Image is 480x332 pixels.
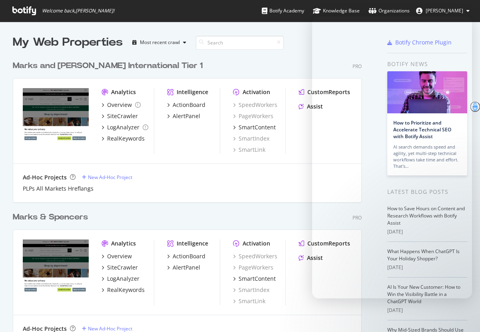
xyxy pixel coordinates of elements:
[82,174,132,181] a: New Ad-Hoc Project
[307,239,350,247] div: CustomReports
[307,103,323,111] div: Assist
[387,307,467,314] div: [DATE]
[233,123,276,131] a: SmartContent
[102,135,145,143] a: RealKeywords
[102,286,145,294] a: RealKeywords
[177,88,208,96] div: Intelligence
[107,112,138,120] div: SiteCrawler
[23,88,89,141] img: www.marksandspencer.com
[233,297,265,305] a: SmartLink
[13,211,91,223] a: Marks & Spencers
[102,252,132,260] a: Overview
[173,264,200,272] div: AlertPanel
[233,275,276,283] a: SmartContent
[299,239,350,247] a: CustomReports
[173,101,205,109] div: ActionBoard
[177,239,208,247] div: Intelligence
[233,252,277,260] a: SpeedWorkers
[196,36,284,50] input: Search
[23,173,67,181] div: Ad-Hoc Projects
[82,325,132,332] a: New Ad-Hoc Project
[307,254,323,262] div: Assist
[107,264,138,272] div: SiteCrawler
[107,286,145,294] div: RealKeywords
[233,286,269,294] a: SmartIndex
[129,36,189,49] button: Most recent crawl
[243,88,270,96] div: Activation
[23,239,89,292] img: www.marksandspencer.com/
[239,123,276,131] div: SmartContent
[233,135,269,143] a: SmartIndex
[102,112,138,120] a: SiteCrawler
[102,101,141,109] a: Overview
[107,123,139,131] div: LogAnalyzer
[239,275,276,283] div: SmartContent
[107,252,132,260] div: Overview
[173,112,200,120] div: AlertPanel
[102,275,139,283] a: LogAnalyzer
[111,239,136,247] div: Analytics
[167,112,200,120] a: AlertPanel
[299,254,323,262] a: Assist
[102,264,138,272] a: SiteCrawler
[173,252,205,260] div: ActionBoard
[233,264,273,272] a: PageWorkers
[313,7,360,15] div: Knowledge Base
[13,211,88,223] div: Marks & Spencers
[233,146,265,154] a: SmartLink
[233,112,273,120] a: PageWorkers
[167,101,205,109] a: ActionBoard
[88,325,132,332] div: New Ad-Hoc Project
[262,7,304,15] div: Botify Academy
[307,88,350,96] div: CustomReports
[299,88,350,96] a: CustomReports
[107,275,139,283] div: LogAnalyzer
[299,103,323,111] a: Assist
[23,185,94,193] a: PLPs All Markets Hreflangs
[13,60,206,72] a: Marks and [PERSON_NAME] International Tier 1
[140,40,180,45] div: Most recent crawl
[111,88,136,96] div: Analytics
[167,252,205,260] a: ActionBoard
[243,239,270,247] div: Activation
[233,101,277,109] a: SpeedWorkers
[410,4,476,17] button: [PERSON_NAME]
[88,174,132,181] div: New Ad-Hoc Project
[42,8,114,14] span: Welcome back, [PERSON_NAME] !
[387,284,460,305] a: AI Is Your New Customer: How to Win the Visibility Battle in a ChatGPT World
[102,123,148,131] a: LogAnalyzer
[107,101,132,109] div: Overview
[368,7,410,15] div: Organizations
[312,16,472,298] iframe: To enrich screen reader interactions, please activate Accessibility in Grammarly extension settings
[13,60,203,72] div: Marks and [PERSON_NAME] International Tier 1
[13,34,123,50] div: My Web Properties
[453,305,472,324] iframe: Intercom live chat
[167,264,200,272] a: AlertPanel
[107,135,145,143] div: RealKeywords
[426,7,463,14] span: Dervla Richardson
